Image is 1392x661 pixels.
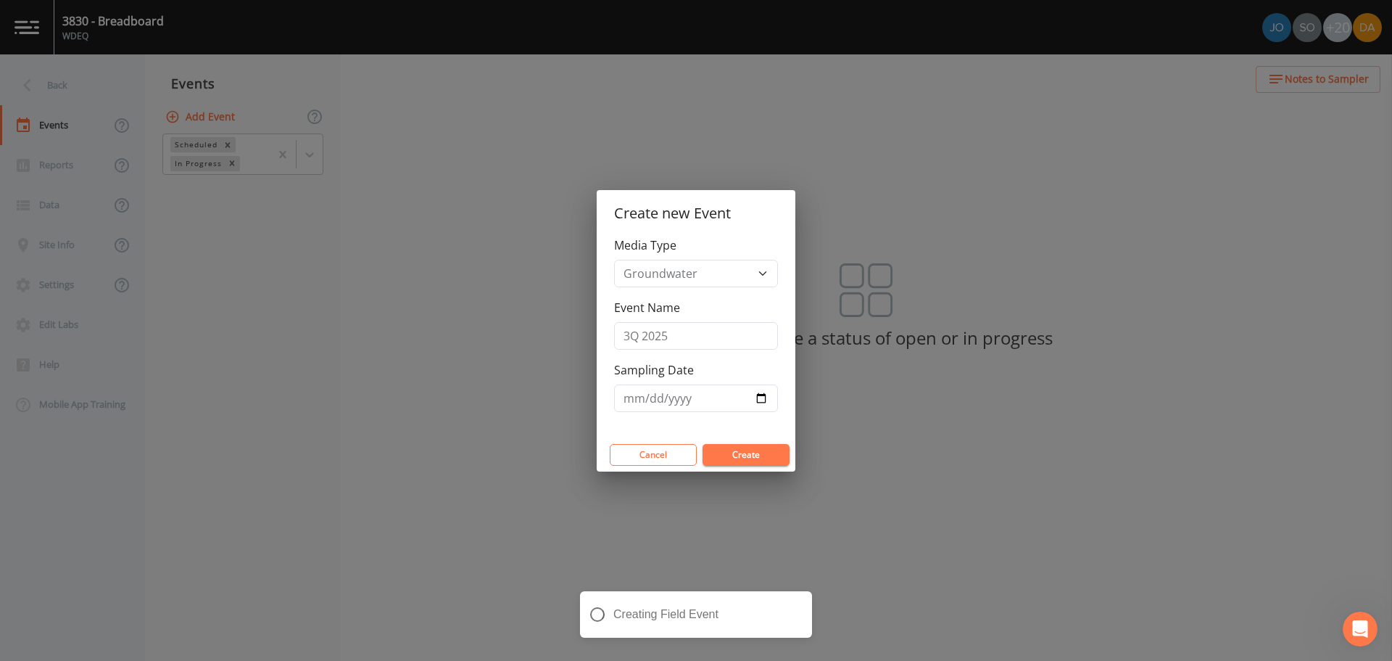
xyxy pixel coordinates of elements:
div: Creating Field Event [580,591,812,638]
h2: Create new Event [597,190,795,237]
button: Cancel [610,444,697,466]
label: Media Type [614,237,676,254]
button: Create [703,444,790,466]
label: Event Name [614,299,680,316]
iframe: Intercom live chat [1343,612,1377,646]
label: Sampling Date [614,361,694,379]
